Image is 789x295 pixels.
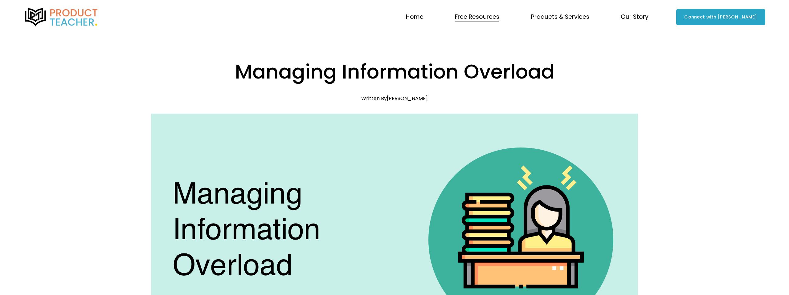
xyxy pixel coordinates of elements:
div: Written By [361,95,428,101]
span: Free Resources [455,12,499,22]
img: Product Teacher [24,8,99,26]
h1: Managing Information Overload [117,58,672,86]
span: Products & Services [531,12,589,22]
a: folder dropdown [455,11,499,23]
a: folder dropdown [531,11,589,23]
a: Connect with [PERSON_NAME] [676,9,765,25]
span: Our Story [621,12,648,22]
a: [PERSON_NAME] [387,95,428,102]
a: Home [406,11,423,23]
a: folder dropdown [621,11,648,23]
